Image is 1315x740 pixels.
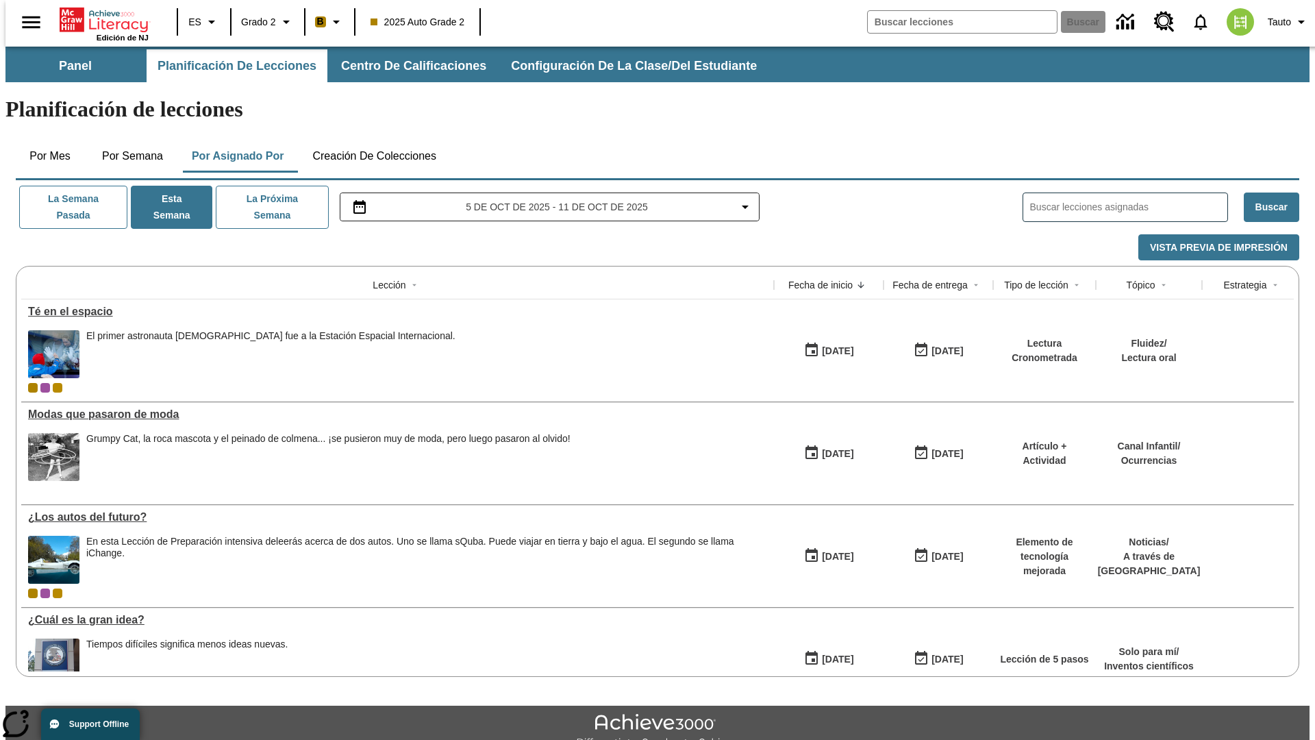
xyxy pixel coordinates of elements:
[11,2,51,42] button: Abrir el menú lateral
[1068,277,1085,293] button: Sort
[909,646,968,672] button: 04/13/26: Último día en que podrá accederse la lección
[28,511,767,523] div: ¿Los autos del futuro?
[216,186,328,229] button: La próxima semana
[28,383,38,393] div: Clase actual
[1121,336,1176,351] p: Fluidez /
[406,277,423,293] button: Sort
[86,536,767,559] div: En esta Lección de Preparación intensiva de
[1121,351,1176,365] p: Lectura oral
[853,277,869,293] button: Sort
[1155,277,1172,293] button: Sort
[1138,234,1299,261] button: Vista previa de impresión
[60,5,149,42] div: Portada
[28,408,767,421] a: Modas que pasaron de moda, Lecciones
[799,543,858,569] button: 07/01/25: Primer día en que estuvo disponible la lección
[1000,535,1089,578] p: Elemento de tecnología mejorada
[28,614,767,626] a: ¿Cuál es la gran idea?, Lecciones
[28,330,79,378] img: Un astronauta, el primero del Reino Unido que viaja a la Estación Espacial Internacional, saluda ...
[86,330,455,378] span: El primer astronauta británico fue a la Estación Espacial Internacional.
[1268,15,1291,29] span: Tauto
[511,58,757,74] span: Configuración de la clase/del estudiante
[28,639,79,687] img: Letrero cerca de un edificio dice Oficina de Patentes y Marcas de los Estados Unidos. La economía...
[1244,193,1299,222] button: Buscar
[7,49,144,82] button: Panel
[131,186,212,229] button: Esta semana
[86,433,571,481] div: Grumpy Cat, la roca mascota y el peinado de colmena... ¡se pusieron muy de moda, pero luego pasar...
[1000,439,1089,468] p: Artículo + Actividad
[788,278,853,292] div: Fecha de inicio
[1183,4,1218,40] a: Notificaciones
[28,614,767,626] div: ¿Cuál es la gran idea?
[60,6,149,34] a: Portada
[181,140,295,173] button: Por asignado por
[1126,278,1155,292] div: Tópico
[147,49,327,82] button: Planificación de lecciones
[241,15,276,29] span: Grado 2
[5,47,1310,82] div: Subbarra de navegación
[1108,3,1146,41] a: Centro de información
[40,589,50,598] div: OL 2025 Auto Grade 3
[1030,197,1227,217] input: Buscar lecciones asignadas
[86,330,455,342] div: El primer astronauta [DEMOGRAPHIC_DATA] fue a la Estación Espacial Internacional.
[28,589,38,598] span: Clase actual
[1223,278,1266,292] div: Estrategia
[346,199,754,215] button: Seleccione el intervalo de fechas opción del menú
[28,433,79,481] img: foto en blanco y negro de una chica haciendo girar unos hula-hulas en la década de 1950
[909,441,968,467] button: 06/30/26: Último día en que podrá accederse la lección
[91,140,174,173] button: Por semana
[822,548,853,565] div: [DATE]
[236,10,300,34] button: Grado: Grado 2, Elige un grado
[40,383,50,393] div: OL 2025 Auto Grade 3
[1098,535,1201,550] p: Noticias /
[86,639,288,650] div: Tiempos difíciles significa menos ideas nuevas.
[1000,652,1088,667] p: Lección de 5 pasos
[909,543,968,569] button: 08/01/26: Último día en que podrá accederse la lección
[737,199,753,215] svg: Collapse Date Range Filter
[931,651,963,668] div: [DATE]
[931,343,963,360] div: [DATE]
[799,338,858,364] button: 10/06/25: Primer día en que estuvo disponible la lección
[97,34,149,42] span: Edición de NJ
[86,639,288,687] span: Tiempos difíciles significa menos ideas nuevas.
[909,338,968,364] button: 10/12/25: Último día en que podrá accederse la lección
[822,651,853,668] div: [DATE]
[310,10,350,34] button: Boost El color de la clase es anaranjado claro. Cambiar el color de la clase.
[868,11,1057,33] input: Buscar campo
[822,343,853,360] div: [DATE]
[330,49,497,82] button: Centro de calificaciones
[301,140,447,173] button: Creación de colecciones
[341,58,486,74] span: Centro de calificaciones
[931,445,963,463] div: [DATE]
[931,548,963,565] div: [DATE]
[28,306,767,318] a: Té en el espacio, Lecciones
[16,140,84,173] button: Por mes
[53,589,62,598] div: New 2025 class
[1267,277,1283,293] button: Sort
[1227,8,1254,36] img: avatar image
[1118,439,1181,454] p: Canal Infantil /
[1000,336,1089,365] p: Lectura Cronometrada
[69,719,129,729] span: Support Offline
[799,646,858,672] button: 04/07/25: Primer día en que estuvo disponible la lección
[41,708,140,740] button: Support Offline
[1104,659,1194,674] p: Inventos científicos
[86,536,767,584] span: En esta Lección de Preparación intensiva de leerás acerca de dos autos. Uno se llama sQuba. Puede...
[371,15,465,29] span: 2025 Auto Grade 2
[1104,645,1194,659] p: Solo para mí /
[188,15,201,29] span: ES
[968,277,984,293] button: Sort
[59,58,92,74] span: Panel
[317,13,324,30] span: B
[1118,454,1181,468] p: Ocurrencias
[28,306,767,318] div: Té en el espacio
[158,58,316,74] span: Planificación de lecciones
[28,408,767,421] div: Modas que pasaron de moda
[86,536,734,558] testabrev: leerás acerca de dos autos. Uno se llama sQuba. Puede viajar en tierra y bajo el agua. El segundo...
[53,383,62,393] div: New 2025 class
[86,433,571,445] div: Grumpy Cat, la roca mascota y el peinado de colmena... ¡se pusieron muy de moda, pero luego pasar...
